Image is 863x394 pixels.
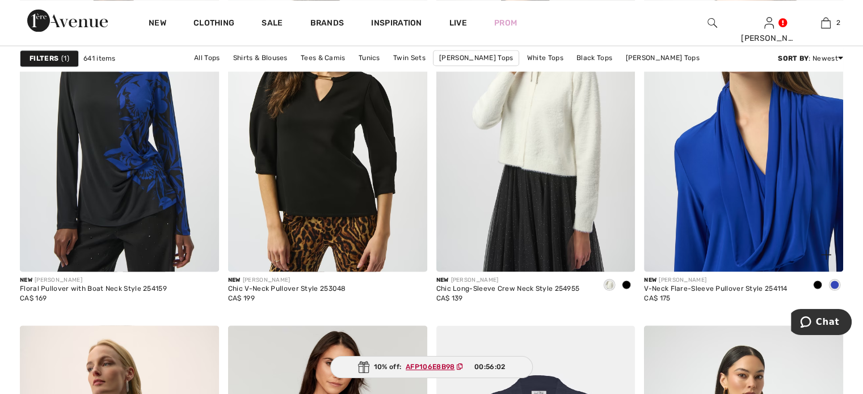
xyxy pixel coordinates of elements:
span: 641 items [83,53,116,63]
a: Tees & Camis [295,50,351,65]
strong: Filters [30,53,58,63]
div: Black [618,276,635,295]
img: 1ère Avenue [27,9,108,32]
span: Inspiration [371,18,422,30]
span: New [644,277,656,283]
a: 2 [798,16,853,29]
a: Shirts & Blouses [228,50,293,65]
div: Royal Sapphire 163 [826,276,843,295]
div: Floral Pullover with Boat Neck Style 254159 [20,285,167,293]
div: 10% off: [330,356,533,378]
a: Live [449,17,467,29]
span: CA$ 199 [228,294,255,302]
img: My Bag [821,16,831,29]
a: White Tops [521,50,569,65]
span: 00:56:02 [474,362,505,372]
span: CA$ 169 [20,294,47,302]
span: 1 [61,53,69,63]
a: Prom [494,17,517,29]
img: plus_v2.svg [821,249,831,260]
a: Sale [262,18,283,30]
ins: AFP106E8B98 [406,363,454,371]
strong: Sort By [778,54,809,62]
a: New [149,18,166,30]
a: Clothing [193,18,234,30]
a: [PERSON_NAME] Tops [433,50,519,66]
div: Winter White [601,276,618,295]
a: Sign In [764,17,774,28]
a: Twin Sets [388,50,431,65]
div: Black [809,276,826,295]
a: Tunics [353,50,386,65]
a: Black Tops [571,50,618,65]
span: New [20,277,32,283]
div: [PERSON_NAME] [644,276,787,285]
div: V-Neck Flare-Sleeve Pullover Style 254114 [644,285,787,293]
div: [PERSON_NAME] [228,276,346,285]
div: [PERSON_NAME] [20,276,167,285]
div: Chic V-Neck Pullover Style 253048 [228,285,346,293]
img: My Info [764,16,774,29]
iframe: Opens a widget where you can chat to one of our agents [791,309,852,337]
span: New [436,277,449,283]
a: Brands [310,18,344,30]
img: search the website [708,16,717,29]
span: CA$ 139 [436,294,463,302]
img: Gift.svg [358,361,369,373]
span: 2 [836,18,840,28]
div: : Newest [778,53,843,63]
span: CA$ 175 [644,294,670,302]
div: [PERSON_NAME] [741,32,797,44]
div: [PERSON_NAME] [436,276,580,285]
span: New [228,277,241,283]
div: Chic Long-Sleeve Crew Neck Style 254955 [436,285,580,293]
a: [PERSON_NAME] Tops [620,50,705,65]
a: All Tops [188,50,225,65]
